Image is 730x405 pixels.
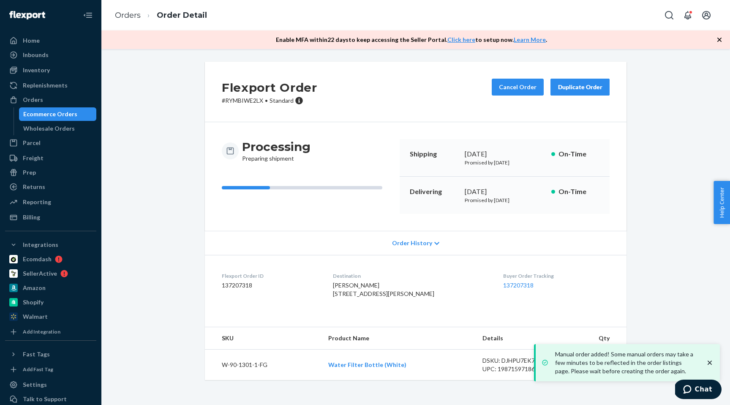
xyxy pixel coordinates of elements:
[328,361,406,368] a: Water Filter Bottle (White)
[157,11,207,20] a: Order Detail
[108,3,214,28] ol: breadcrumbs
[5,310,96,323] a: Walmart
[392,239,432,247] span: Order History
[5,281,96,295] a: Amazon
[23,255,52,263] div: Ecomdash
[679,7,696,24] button: Open notifications
[5,180,96,194] a: Returns
[5,34,96,47] a: Home
[465,197,545,204] p: Promised by [DATE]
[333,272,490,279] dt: Destination
[5,364,96,375] a: Add Fast Tag
[714,181,730,224] button: Help Center
[23,350,50,358] div: Fast Tags
[23,269,57,278] div: SellerActive
[558,187,599,197] p: On-Time
[23,241,58,249] div: Integrations
[514,36,546,43] a: Learn More
[503,282,534,289] a: 137207318
[5,211,96,224] a: Billing
[5,48,96,62] a: Inbounds
[675,380,722,401] iframe: Opens a widget where you can chat to one of our agents
[5,166,96,179] a: Prep
[23,312,48,321] div: Walmart
[23,66,50,74] div: Inventory
[5,327,96,337] a: Add Integration
[5,296,96,309] a: Shopify
[5,252,96,266] a: Ecomdash
[205,327,321,350] th: SKU
[555,350,697,375] p: Manual order added! Some manual orders may take a few minutes to be reflected in the order listin...
[705,358,714,367] svg: close toast
[465,149,545,159] div: [DATE]
[23,395,67,403] div: Talk to Support
[482,365,562,373] div: UPC: 198715971866
[23,168,36,177] div: Prep
[558,149,599,159] p: On-Time
[23,366,53,373] div: Add Fast Tag
[5,136,96,150] a: Parcel
[23,36,40,45] div: Home
[568,327,626,350] th: Qty
[23,124,75,133] div: Wholesale Orders
[23,139,41,147] div: Parcel
[19,122,97,135] a: Wholesale Orders
[276,36,547,44] p: Enable MFA within 22 days to keep accessing the Seller Portal. to setup now. .
[5,348,96,361] button: Fast Tags
[23,198,51,206] div: Reporting
[5,151,96,165] a: Freight
[23,183,45,191] div: Returns
[9,11,45,19] img: Flexport logo
[698,7,715,24] button: Open account menu
[558,83,602,91] div: Duplicate Order
[333,282,434,297] span: [PERSON_NAME] [STREET_ADDRESS][PERSON_NAME]
[5,267,96,280] a: SellerActive
[410,187,458,197] p: Delivering
[242,139,311,163] div: Preparing shipment
[661,7,678,24] button: Open Search Box
[23,298,44,306] div: Shopify
[465,187,545,197] div: [DATE]
[23,110,77,118] div: Ecommerce Orders
[5,378,96,391] a: Settings
[79,7,96,24] button: Close Navigation
[5,195,96,209] a: Reporting
[222,272,319,279] dt: Flexport Order ID
[23,380,47,389] div: Settings
[222,79,317,96] h2: Flexport Order
[23,154,44,162] div: Freight
[5,238,96,252] button: Integrations
[321,327,476,350] th: Product Name
[410,149,458,159] p: Shipping
[205,350,321,380] td: W-90-1301-1-FG
[492,79,544,96] button: Cancel Order
[23,213,40,222] div: Billing
[5,93,96,107] a: Orders
[23,328,60,335] div: Add Integration
[5,79,96,92] a: Replenishments
[242,139,311,154] h3: Processing
[23,51,49,59] div: Inbounds
[19,107,97,121] a: Ecommerce Orders
[550,79,610,96] button: Duplicate Order
[222,96,317,105] p: # RYMBIWE2LX
[503,272,610,279] dt: Buyer Order Tracking
[270,97,294,104] span: Standard
[115,11,141,20] a: Orders
[447,36,475,43] a: Click here
[23,284,46,292] div: Amazon
[265,97,268,104] span: •
[482,356,562,365] div: DSKU: DJHPU7EK7EX
[476,327,569,350] th: Details
[23,81,68,90] div: Replenishments
[23,96,43,104] div: Orders
[222,281,319,290] dd: 137207318
[5,63,96,77] a: Inventory
[465,159,545,166] p: Promised by [DATE]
